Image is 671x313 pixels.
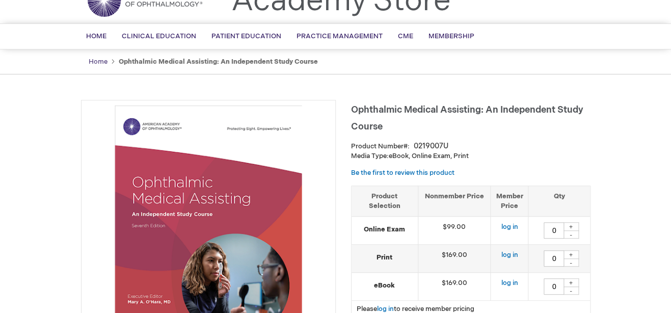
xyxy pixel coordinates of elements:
[563,286,579,295] div: -
[563,230,579,239] div: -
[544,222,564,239] input: Qty
[418,245,491,273] td: $169.00
[418,273,491,301] td: $169.00
[351,105,583,132] span: Ophthalmic Medical Assisting: An Independent Study Course
[357,253,413,263] strong: Print
[211,32,281,40] span: Patient Education
[86,32,106,40] span: Home
[418,217,491,245] td: $99.00
[351,151,591,161] p: eBook, Online Exam, Print
[418,186,491,216] th: Nonmember Price
[351,152,389,160] strong: Media Type:
[89,58,108,66] a: Home
[544,250,564,267] input: Qty
[357,281,413,291] strong: eBook
[563,222,579,231] div: +
[501,223,518,231] a: log in
[351,142,410,150] strong: Product Number
[352,186,418,216] th: Product Selection
[122,32,196,40] span: Clinical Education
[297,32,383,40] span: Practice Management
[377,305,394,313] a: log in
[428,32,474,40] span: Membership
[414,141,448,151] div: 0219007U
[501,251,518,259] a: log in
[501,279,518,287] a: log in
[357,225,413,234] strong: Online Exam
[563,250,579,259] div: +
[357,305,474,313] span: Please to receive member pricing
[528,186,590,216] th: Qty
[119,58,318,66] strong: Ophthalmic Medical Assisting: An Independent Study Course
[563,258,579,267] div: -
[563,278,579,287] div: +
[544,278,564,295] input: Qty
[491,186,528,216] th: Member Price
[351,169,454,177] a: Be the first to review this product
[398,32,413,40] span: CME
